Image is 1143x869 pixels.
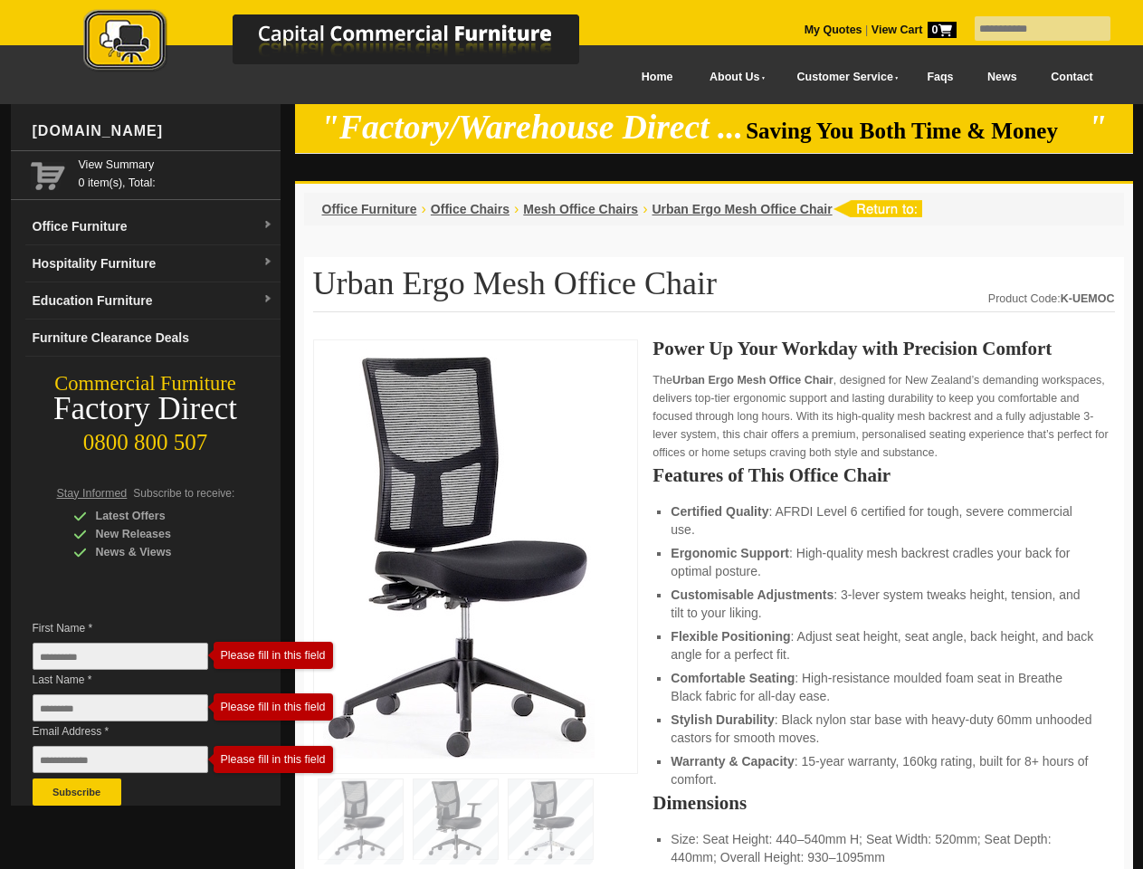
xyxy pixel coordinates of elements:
[33,694,208,721] input: Last Name *
[671,752,1096,788] li: : 15-year warranty, 160kg rating, built for 8+ hours of comfort.
[523,202,638,216] a: Mesh Office Chairs
[671,546,789,560] strong: Ergonomic Support
[133,487,234,500] span: Subscribe to receive:
[970,57,1033,98] a: News
[11,371,281,396] div: Commercial Furniture
[671,754,794,769] strong: Warranty & Capacity
[33,619,235,637] span: First Name *
[671,586,1096,622] li: : 3-lever system tweaks height, tension, and tilt to your liking.
[671,712,774,727] strong: Stylish Durability
[221,753,326,766] div: Please fill in this field
[79,156,273,189] span: 0 item(s), Total:
[431,202,510,216] a: Office Chairs
[322,202,417,216] a: Office Furniture
[671,711,1096,747] li: : Black nylon star base with heavy-duty 60mm unhooded castors for smooth moves.
[33,643,208,670] input: First Name *
[33,746,208,773] input: Email Address *
[73,543,245,561] div: News & Views
[805,24,862,36] a: My Quotes
[872,24,957,36] strong: View Cart
[73,507,245,525] div: Latest Offers
[25,208,281,245] a: Office Furnituredropdown
[313,266,1115,312] h1: Urban Ergo Mesh Office Chair
[690,57,776,98] a: About Us
[671,502,1096,539] li: : AFRDI Level 6 certified for tough, severe commercial use.
[746,119,1085,143] span: Saving You Both Time & Money
[643,200,647,218] li: ›
[422,200,426,218] li: ›
[33,722,235,740] span: Email Address *
[671,504,768,519] strong: Certified Quality
[221,701,326,713] div: Please fill in this field
[514,200,519,218] li: ›
[1088,109,1107,146] em: "
[33,9,667,75] img: Capital Commercial Furniture Logo
[323,349,595,759] img: Urban Ergo Mesh Office Chair – mesh office seat with ergonomic back for NZ workspaces.
[652,339,1114,358] h2: Power Up Your Workday with Precision Comfort
[262,294,273,305] img: dropdown
[1061,292,1115,305] strong: K-UEMOC
[928,22,957,38] span: 0
[11,421,281,455] div: 0800 800 507
[671,669,1096,705] li: : High-resistance moulded foam seat in Breathe Black fabric for all-day ease.
[33,9,667,81] a: Capital Commercial Furniture Logo
[25,104,281,158] div: [DOMAIN_NAME]
[25,245,281,282] a: Hospitality Furnituredropdown
[11,396,281,422] div: Factory Direct
[25,282,281,320] a: Education Furnituredropdown
[671,629,790,644] strong: Flexible Positioning
[652,794,1114,812] h2: Dimensions
[33,778,121,806] button: Subscribe
[671,544,1096,580] li: : High-quality mesh backrest cradles your back for optimal posture.
[652,466,1114,484] h2: Features of This Office Chair
[221,649,326,662] div: Please fill in this field
[73,525,245,543] div: New Releases
[910,57,971,98] a: Faqs
[652,202,832,216] a: Urban Ergo Mesh Office Chair
[1033,57,1110,98] a: Contact
[262,257,273,268] img: dropdown
[671,627,1096,664] li: : Adjust seat height, seat angle, back height, and back angle for a perfect fit.
[671,671,795,685] strong: Comfortable Seating
[988,290,1115,308] div: Product Code:
[262,220,273,231] img: dropdown
[776,57,910,98] a: Customer Service
[833,200,922,217] img: return to
[320,109,743,146] em: "Factory/Warehouse Direct ...
[33,671,235,689] span: Last Name *
[868,24,956,36] a: View Cart0
[25,320,281,357] a: Furniture Clearance Deals
[671,587,833,602] strong: Customisable Adjustments
[672,374,833,387] strong: Urban Ergo Mesh Office Chair
[57,487,128,500] span: Stay Informed
[652,371,1114,462] p: The , designed for New Zealand’s demanding workspaces, delivers top-tier ergonomic support and la...
[79,156,273,174] a: View Summary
